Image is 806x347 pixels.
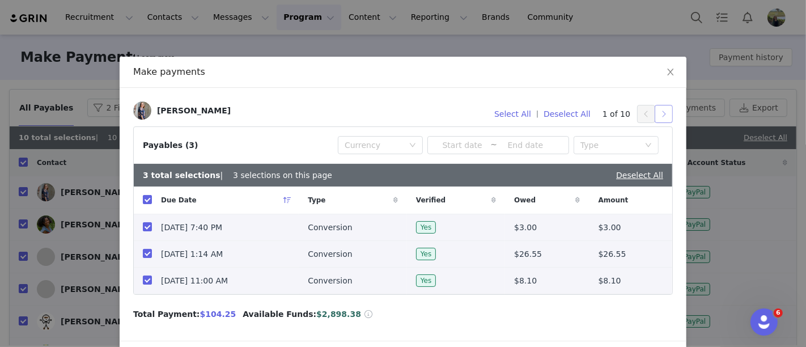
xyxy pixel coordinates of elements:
[514,222,537,234] span: $3.00
[538,105,596,123] button: Deselect All
[599,248,626,260] span: $26.55
[514,275,537,287] span: $8.10
[200,310,236,319] span: $104.25
[308,248,353,260] span: Conversion
[774,308,783,318] span: 6
[143,170,332,181] div: | 3 selections on this page
[616,171,663,180] a: Deselect All
[161,275,228,287] span: [DATE] 11:00 AM
[514,195,536,205] span: Owed
[345,139,404,151] div: Currency
[161,195,197,205] span: Due Date
[645,142,652,150] i: icon: down
[161,222,222,234] span: [DATE] 7:40 PM
[133,126,673,295] article: Payables
[750,308,778,336] iframe: Intercom live chat
[308,195,325,205] span: Type
[157,106,231,115] div: [PERSON_NAME]
[133,101,151,120] img: 76209720-c45f-4b2a-a7a5-28ce9bcea483.jpg
[599,195,629,205] span: Amount
[133,101,231,120] a: [PERSON_NAME]
[416,221,436,234] span: Yes
[666,67,675,77] i: icon: close
[133,66,673,78] div: Make payments
[308,222,353,234] span: Conversion
[416,195,446,205] span: Verified
[316,310,361,319] span: $2,898.38
[489,105,536,123] button: Select All
[308,275,353,287] span: Conversion
[143,139,198,151] div: Payables (3)
[416,248,436,260] span: Yes
[536,109,538,119] span: |
[243,308,316,320] span: Available Funds:
[409,142,416,150] i: icon: down
[599,222,621,234] span: $3.00
[514,248,542,260] span: $26.55
[416,274,436,287] span: Yes
[161,248,223,260] span: [DATE] 1:14 AM
[497,139,553,151] input: End date
[655,57,686,88] button: Close
[434,139,490,151] input: Start date
[133,308,200,320] span: Total Payment:
[580,139,639,151] div: Type
[143,171,220,180] b: 3 total selections
[599,275,621,287] span: $8.10
[603,105,673,123] div: 1 of 10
